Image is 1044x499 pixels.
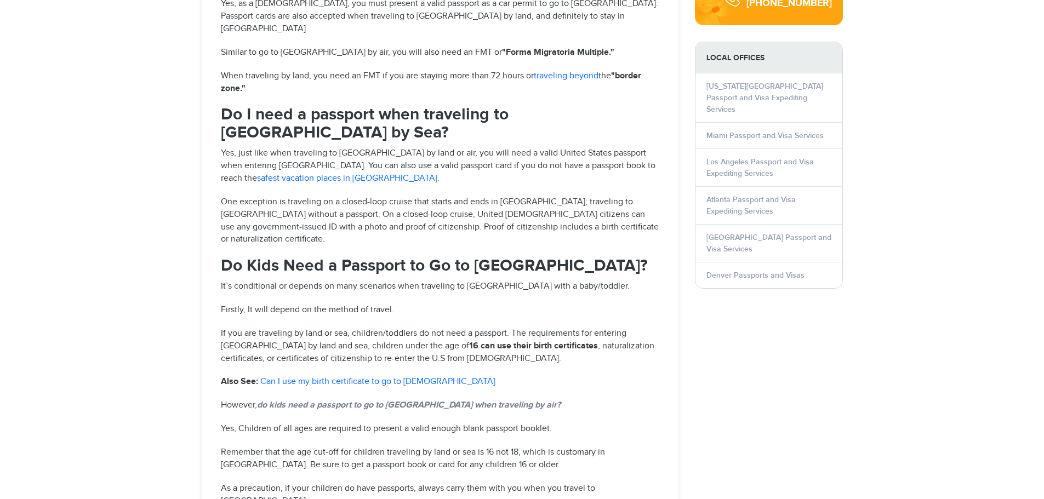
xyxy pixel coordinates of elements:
[221,105,509,142] strong: Do I need a passport when traveling to [GEOGRAPHIC_DATA] by Sea?
[706,157,814,178] a: Los Angeles Passport and Visa Expediting Services
[221,399,659,412] p: However,
[260,376,495,387] a: Can I use my birth certificate to go to [DEMOGRAPHIC_DATA]
[221,423,659,435] p: Yes, Children of all ages are required to present a valid enough blank passport booklet.
[221,256,648,276] strong: Do Kids Need a Passport to Go to [GEOGRAPHIC_DATA]?
[502,47,614,58] strong: "Forma Migratoria Multiple."
[221,147,659,185] p: Yes, just like when traveling to [GEOGRAPHIC_DATA] by land or air, you will need a valid United S...
[706,82,823,114] a: [US_STATE][GEOGRAPHIC_DATA] Passport and Visa Expediting Services
[695,42,842,73] strong: LOCAL OFFICES
[221,328,659,365] p: If you are traveling by land or sea, children/toddlers do not need a passport. The requirements f...
[706,131,824,140] a: Miami Passport and Visa Services
[257,400,561,410] strong: do kids need a passport to go to [GEOGRAPHIC_DATA] when traveling by air?
[706,233,831,254] a: [GEOGRAPHIC_DATA] Passport and Visa Services
[706,195,796,216] a: Atlanta Passport and Visa Expediting Services
[221,280,659,293] p: It’s conditional or depends on many scenarios when traveling to [GEOGRAPHIC_DATA] with a baby/tod...
[221,376,258,387] strong: Also See:
[706,271,805,280] a: Denver Passports and Visas
[221,304,659,317] p: Firstly, It will depend on the method of travel.
[257,173,437,183] a: safest vacation places in [GEOGRAPHIC_DATA]
[221,71,641,94] strong: "border zone."
[221,47,659,59] p: Similar to go to [GEOGRAPHIC_DATA] by air, you will also need an FMT or
[469,341,598,351] strong: 16 can use their birth certificates
[221,446,659,472] p: Remember that the age cut-off for children traveling by land or sea is 16 not 18, which is custom...
[221,196,659,246] p: One exception is traveling on a closed-loop cruise that starts and ends in [GEOGRAPHIC_DATA]; tra...
[221,70,659,95] p: When traveling by land, you need an FMT if you are staying more than 72 hours or the
[534,71,598,81] a: traveling beyond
